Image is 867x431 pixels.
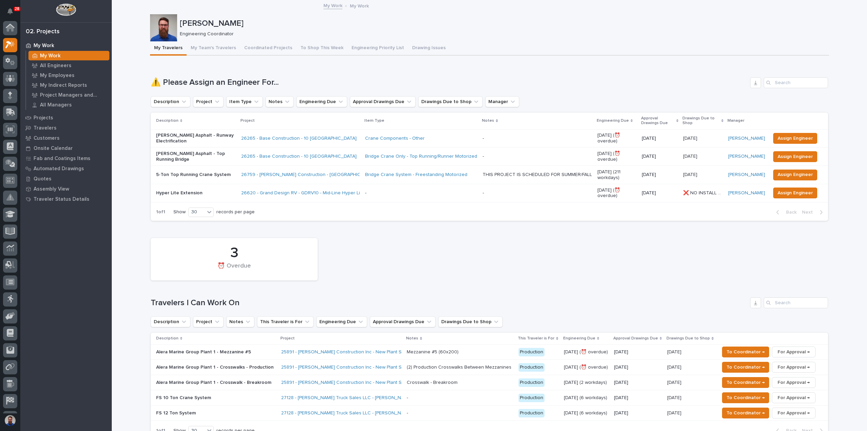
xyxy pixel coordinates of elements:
[34,43,54,49] p: My Work
[20,113,112,123] a: Projects
[156,117,178,124] p: Description
[151,148,828,166] tr: [PERSON_NAME] Asphalt - Top Running Bridge26265 - Base Construction - 10 [GEOGRAPHIC_DATA] Bridge...
[281,395,447,401] a: 27128 - [PERSON_NAME] Truck Sales LLC - [PERSON_NAME] Systems 10 Ton
[187,41,240,56] button: My Team's Travelers
[728,172,765,178] a: [PERSON_NAME]
[519,348,545,356] div: Production
[226,316,254,327] button: Notes
[642,136,678,141] p: [DATE]
[772,362,816,373] button: For Approval →
[151,129,828,148] tr: [PERSON_NAME] Asphalt - Runway Electrification26265 - Base Construction - 10 [GEOGRAPHIC_DATA] Cr...
[482,117,494,124] p: Notes
[642,154,678,159] p: [DATE]
[151,298,747,308] h1: Travelers I Can Work On
[26,28,60,36] div: 02. Projects
[772,347,816,357] button: For Approval →
[20,133,112,143] a: Customers
[281,410,447,416] a: 27128 - [PERSON_NAME] Truck Sales LLC - [PERSON_NAME] Systems 10 Ton
[764,297,828,308] input: Search
[564,349,609,355] p: [DATE] (⏰ overdue)
[151,96,190,107] button: Description
[773,133,817,144] button: Assign Engineer
[667,409,683,416] p: [DATE]
[802,209,817,215] span: Next
[34,135,60,141] p: Customers
[151,166,828,184] tr: 5-Ton Top Running Crane System26759 - [PERSON_NAME] Construction - [GEOGRAPHIC_DATA] Department 5...
[323,1,342,9] a: My Work
[34,115,53,121] p: Projects
[347,41,408,56] button: Engineering Priority List
[316,316,367,327] button: Engineering Due
[772,392,816,403] button: For Approval →
[614,365,662,370] p: [DATE]
[778,394,810,402] span: For Approval →
[365,154,477,159] a: Bridge Crane Only - Top Running/Runner Motorized
[40,92,107,98] p: Project Managers and Engineers
[34,186,69,192] p: Assembly View
[519,394,545,402] div: Production
[151,375,828,390] tr: Alera Marine Group Plant 1 - Crosswalk - Breakroom25891 - [PERSON_NAME] Construction Inc - New Pl...
[726,378,765,387] span: To Coordinator →
[280,335,295,342] p: Project
[519,378,545,387] div: Production
[667,378,683,386] p: [DATE]
[151,204,171,220] p: 1 of 1
[26,90,112,100] a: Project Managers and Engineers
[257,316,314,327] button: This Traveler is For
[20,194,112,204] a: Traveler Status Details
[597,188,636,199] p: [DATE] (⏰ overdue)
[26,61,112,70] a: All Engineers
[20,153,112,163] a: Fab and Coatings Items
[156,133,236,144] p: [PERSON_NAME] Asphalt - Runway Electrification
[667,394,683,401] p: [DATE]
[162,244,306,261] div: 3
[226,96,263,107] button: Item Type
[614,395,662,401] p: [DATE]
[564,395,609,401] p: [DATE] (6 workdays)
[773,151,817,162] button: Assign Engineer
[26,80,112,90] a: My Indirect Reports
[519,409,545,417] div: Production
[156,190,236,196] p: Hyper Lite Extension
[26,71,112,80] a: My Employees
[162,262,306,277] div: ⏰ Overdue
[40,102,72,108] p: All Managers
[782,209,797,215] span: Back
[728,154,765,159] a: [PERSON_NAME]
[722,392,769,403] button: To Coordinator →
[56,3,76,16] img: Workspace Logo
[281,365,456,370] a: 25891 - [PERSON_NAME] Construction Inc - New Plant Setup - Mezzanine Project
[241,172,441,178] a: 26759 - [PERSON_NAME] Construction - [GEOGRAPHIC_DATA] Department 5T Bridge Crane
[799,209,828,215] button: Next
[151,360,828,375] tr: Alera Marine Group Plant 1 - Crosswalks - Production25891 - [PERSON_NAME] Construction Inc - New ...
[483,172,592,178] div: THIS PROJECT IS SCHEDULED FOR SUMMER/FALL OF 2026
[722,362,769,373] button: To Coordinator →
[778,409,810,417] span: For Approval →
[296,96,347,107] button: Engineering Due
[365,172,467,178] a: Bridge Crane System - Freestanding Motorized
[778,189,813,197] span: Assign Engineer
[151,184,828,202] tr: Hyper Lite Extension26620 - Grand Design RV - GDRV10 - Mid-Line Hyper Lite Extension -- [DATE] (⏰...
[296,41,347,56] button: To Shop This Week
[483,190,484,196] div: -
[156,380,275,386] p: Alera Marine Group Plant 1 - Crosswalk - Breakroom
[241,136,357,141] a: 26265 - Base Construction - 10 [GEOGRAPHIC_DATA]
[193,96,224,107] button: Project
[772,408,816,418] button: For Approval →
[438,316,503,327] button: Drawings Due to Shop
[726,394,765,402] span: To Coordinator →
[193,316,224,327] button: Project
[40,63,71,69] p: All Engineers
[407,365,511,370] div: (2) Production Crosswalks Between Mezzanines
[240,117,255,124] p: Project
[564,365,609,370] p: [DATE] (⏰ overdue)
[518,335,554,342] p: This Traveler is For
[156,395,275,401] p: FS 10 Ton Crane System
[156,410,275,416] p: FS 12 Ton System
[613,335,658,342] p: Approval Drawings Due
[34,145,73,152] p: Onsite Calendar
[483,154,484,159] div: -
[778,378,810,387] span: For Approval →
[364,117,384,124] p: Item Type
